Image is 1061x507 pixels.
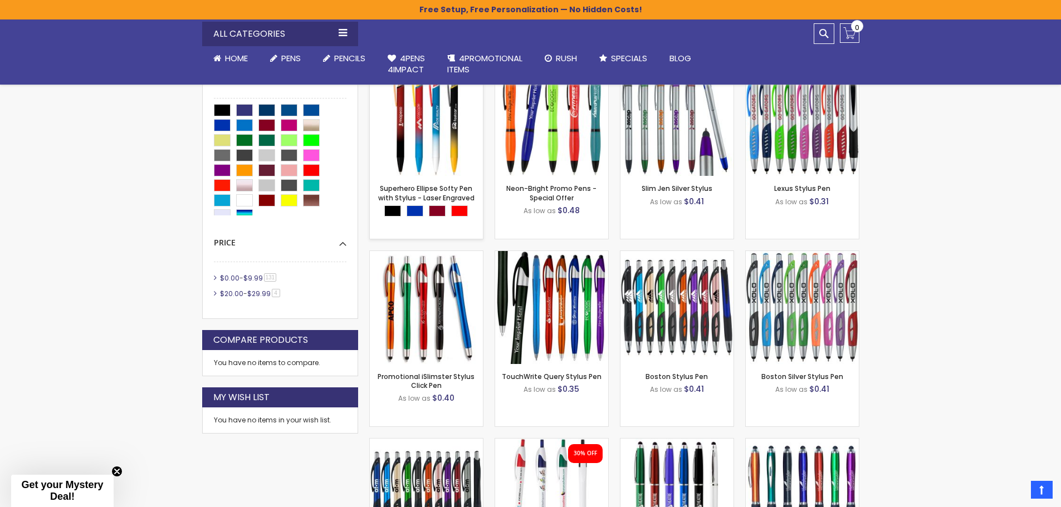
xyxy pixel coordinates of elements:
div: You have no items in your wish list. [214,416,346,425]
span: Get your Mystery Deal! [21,479,103,502]
a: Specials [588,46,658,71]
a: 0 [840,23,859,43]
strong: My Wish List [213,391,270,403]
div: You have no items to compare. [202,350,358,376]
a: 4PROMOTIONALITEMS [436,46,534,82]
img: Neon-Bright Promo Pens - Special Offer [495,63,608,176]
span: $0.41 [809,383,829,395]
a: Boston Stylus Pen [620,250,734,260]
a: Blog [658,46,702,71]
span: 4 [272,289,280,297]
a: Boston Silver Stylus Pen [761,372,843,381]
span: $29.99 [247,289,271,298]
a: Lexus Metallic Stylus Pen [370,438,483,447]
a: Pencils [312,46,377,71]
span: Pencils [334,52,365,64]
span: As low as [398,393,431,403]
a: Sierra Stylus Twist Pen [620,438,734,447]
a: Neon-Bright Promo Pens - Special Offer [506,184,596,202]
img: Superhero Ellipse Softy Pen with Stylus - Laser Engraved [370,63,483,176]
span: $9.99 [243,273,263,283]
a: TouchWrite Command Stylus Pen [746,438,859,447]
div: Burgundy [429,205,446,216]
span: Pens [281,52,301,64]
strong: Compare Products [213,334,308,346]
span: 4PROMOTIONAL ITEMS [447,52,522,75]
div: Black [384,205,401,216]
span: $0.00 [220,273,239,283]
span: Home [225,52,248,64]
span: Specials [611,52,647,64]
span: $0.41 [684,383,704,395]
span: 0 [855,22,859,33]
a: Superhero Ellipse Softy Pen with Stylus - Laser Engraved [378,184,475,202]
a: Home [202,46,259,71]
img: Boston Stylus Pen [620,251,734,364]
a: $0.00-$9.99131 [217,273,281,283]
span: $0.40 [432,392,454,403]
img: Boston Silver Stylus Pen [746,251,859,364]
span: 4Pens 4impact [388,52,425,75]
div: Price [214,229,346,248]
span: As low as [650,197,682,206]
img: Promotional iSlimster Stylus Click Pen [370,251,483,364]
span: As low as [524,206,556,215]
span: $0.48 [558,205,580,216]
span: As low as [524,385,556,394]
a: iSlimster II Pen - Full Color Imprint [495,438,608,447]
span: Rush [556,52,577,64]
a: Slim Jen Silver Stylus [642,184,712,193]
button: Close teaser [111,466,123,477]
a: Boston Silver Stylus Pen [746,250,859,260]
a: 4Pens4impact [377,46,436,82]
span: $20.00 [220,289,243,298]
div: All Categories [202,22,358,46]
a: Promotional iSlimster Stylus Click Pen [370,250,483,260]
a: $20.00-$29.994 [217,289,284,298]
span: As low as [775,197,808,206]
span: $0.35 [558,383,579,395]
a: TouchWrite Query Stylus Pen [495,250,608,260]
a: Boston Stylus Pen [646,372,708,381]
span: Blog [669,52,691,64]
div: Red [451,205,468,216]
div: Get your Mystery Deal!Close teaser [11,475,114,507]
a: Promotional iSlimster Stylus Click Pen [378,372,475,390]
a: Lexus Stylus Pen [774,184,830,193]
iframe: Google Customer Reviews [969,477,1061,507]
img: TouchWrite Query Stylus Pen [495,251,608,364]
a: Pens [259,46,312,71]
span: $0.41 [684,196,704,207]
span: 131 [264,273,277,282]
a: TouchWrite Query Stylus Pen [502,372,602,381]
span: As low as [775,385,808,394]
div: 30% OFF [574,450,597,457]
span: $0.31 [809,196,829,207]
img: Slim Jen Silver Stylus [620,63,734,176]
a: Rush [534,46,588,71]
div: Blue [407,205,423,216]
img: Lexus Stylus Pen [746,63,859,176]
span: As low as [650,385,682,394]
